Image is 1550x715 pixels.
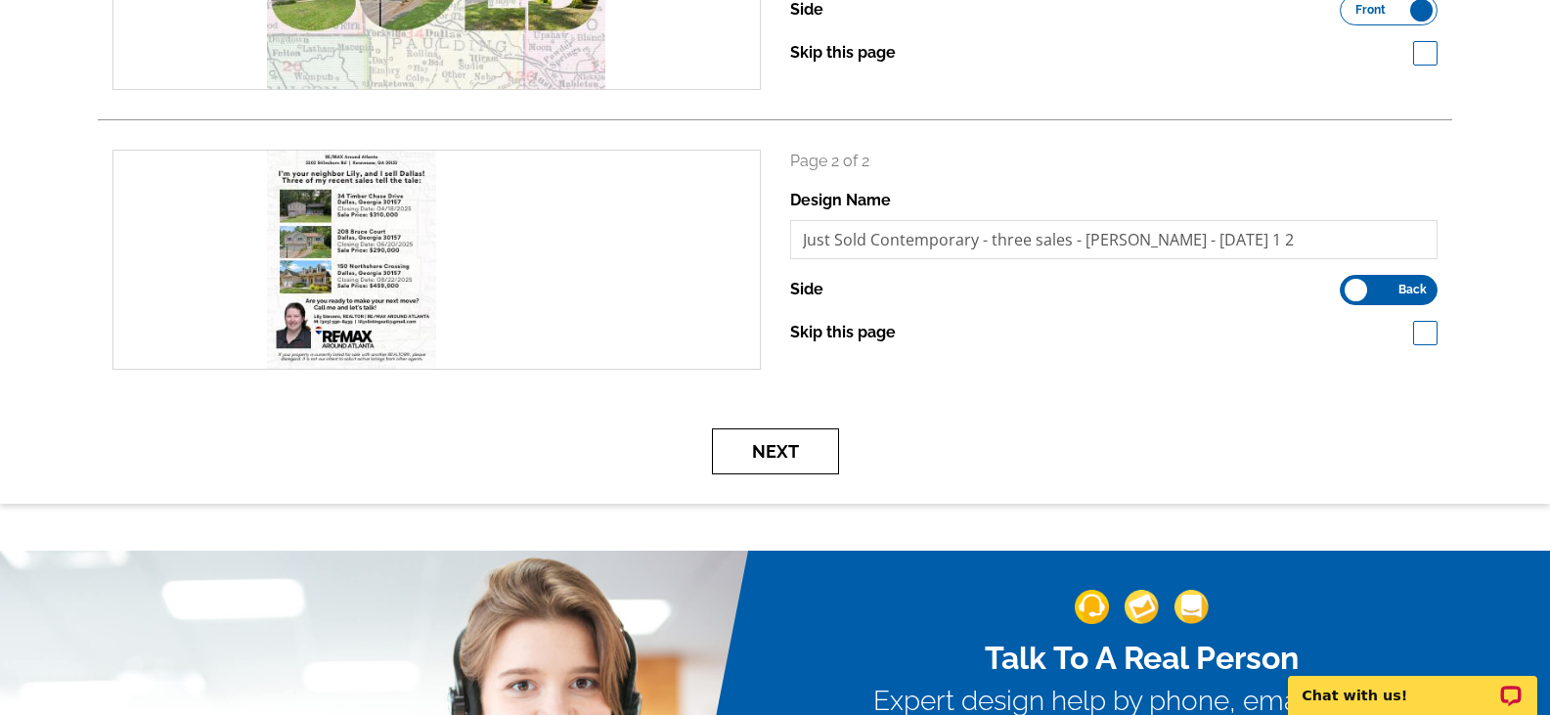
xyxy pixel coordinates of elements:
input: File Name [790,220,1439,259]
img: support-img-3_1.png [1174,590,1209,624]
img: support-img-1.png [1075,590,1109,624]
label: Skip this page [790,41,896,65]
button: Next [712,428,839,474]
p: Page 2 of 2 [790,150,1439,173]
span: Front [1355,5,1386,15]
h2: Talk To A Real Person [873,640,1411,677]
label: Side [790,278,823,301]
label: Design Name [790,189,891,212]
label: Skip this page [790,321,896,344]
iframe: LiveChat chat widget [1275,653,1550,715]
span: Back [1398,285,1427,294]
img: support-img-2.png [1125,590,1159,624]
